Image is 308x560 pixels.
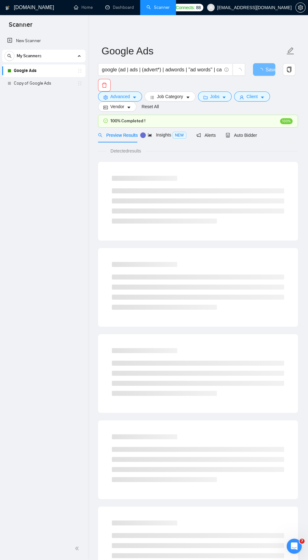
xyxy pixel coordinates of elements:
span: caret-down [127,105,131,110]
span: NEW [173,132,186,139]
a: setting [295,5,305,10]
span: Advanced [110,93,130,100]
span: My Scanners [17,50,41,62]
span: holder [77,81,82,86]
img: logo [5,3,10,13]
span: Insights [148,132,186,137]
button: delete [98,79,111,91]
div: Tooltip anchor [140,132,146,138]
span: delete [98,82,110,88]
span: 7 [300,539,305,544]
span: bars [150,95,154,100]
span: Auto Bidder [226,133,257,138]
span: 88 [196,4,201,11]
button: setting [295,3,305,13]
span: caret-down [132,95,137,100]
span: caret-down [222,95,226,100]
a: searchScanner [146,5,170,10]
span: loading [258,68,266,73]
span: user [239,95,244,100]
span: setting [103,95,108,100]
span: caret-down [186,95,190,100]
span: Save [266,66,277,74]
span: robot [226,133,230,137]
span: Client [246,93,258,100]
li: New Scanner [2,35,85,47]
button: Save [253,63,276,76]
li: My Scanners [2,50,85,90]
a: Reset All [141,103,159,110]
span: loading [236,68,242,74]
a: dashboardDashboard [105,5,134,10]
button: userClientcaret-down [234,91,270,102]
span: folder [203,95,208,100]
span: double-left [75,545,81,552]
span: copy [283,67,295,72]
span: notification [196,133,201,137]
button: settingAdvancedcaret-down [98,91,142,102]
span: check-circle [103,119,108,123]
span: user [209,5,213,10]
span: 100% [280,118,293,124]
span: Job Category [157,93,183,100]
span: setting [296,5,305,10]
span: 100% Completed ! [110,118,146,125]
span: Preview Results [98,133,138,138]
button: folderJobscaret-down [198,91,232,102]
span: Scanner [4,20,37,33]
button: barsJob Categorycaret-down [145,91,195,102]
span: Detected results [106,147,146,154]
span: Vendor [110,103,124,110]
a: Copy of Google Ads [14,77,74,90]
span: area-chart [148,133,152,137]
span: holder [77,68,82,73]
span: info-circle [224,68,228,72]
button: search [4,51,14,61]
span: caret-down [260,95,265,100]
input: Search Freelance Jobs... [102,66,222,74]
span: edit [286,47,294,55]
span: Jobs [210,93,220,100]
a: New Scanner [7,35,80,47]
input: Scanner name... [102,43,285,59]
span: search [5,54,14,58]
iframe: Intercom live chat [287,539,302,554]
span: idcard [103,105,108,110]
button: idcardVendorcaret-down [98,102,136,112]
a: Google Ads [14,64,74,77]
button: copy [283,63,295,76]
span: Connects: [176,4,195,11]
a: homeHome [74,5,93,10]
span: Alerts [196,133,216,138]
span: search [98,133,102,137]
